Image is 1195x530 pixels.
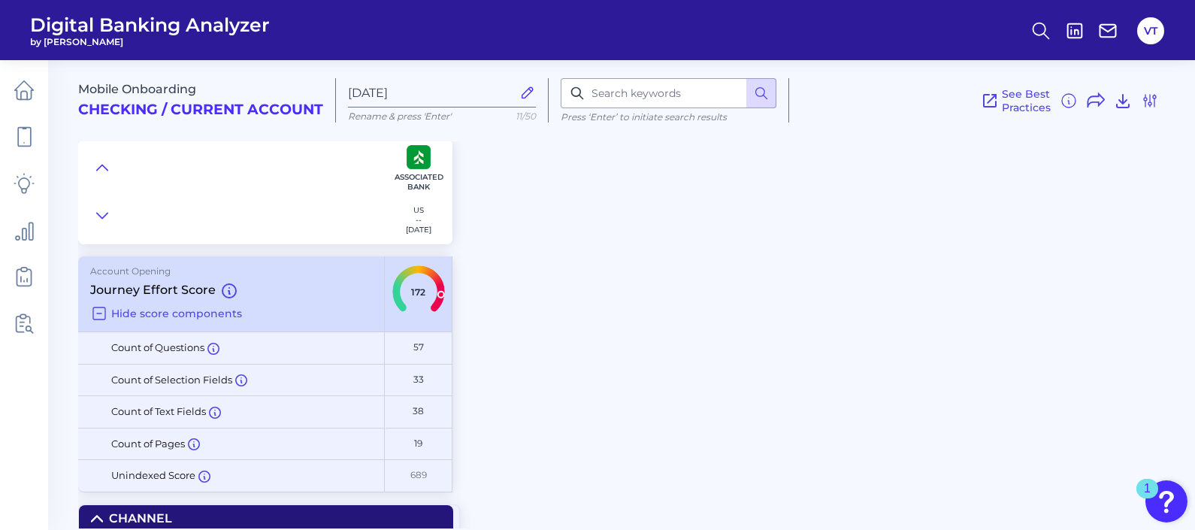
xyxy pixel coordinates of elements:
input: Search keywords [561,78,776,108]
span: 11/50 [516,111,536,122]
span: Count of Selection Fields [111,374,232,386]
span: Mobile Onboarding [78,82,196,96]
span: Count of Questions [111,341,204,353]
div: 1 [1144,489,1151,508]
span: Count of Pages [111,438,185,450]
div: 38 [385,396,452,429]
button: Open Resource Center, 1 new notification [1145,480,1187,522]
span: See Best Practices [1002,87,1051,114]
p: Associated Bank [391,172,446,192]
p: US [406,205,431,215]
button: VT [1137,17,1164,44]
h2: Checking / Current Account [78,101,323,119]
span: by [PERSON_NAME] [30,36,270,47]
p: Account Opening [90,265,372,277]
button: Hide score components [90,304,245,323]
div: 19 [385,429,452,461]
span: Unindexed Score [111,469,195,481]
span: Hide score components [111,307,242,320]
div: Channel [109,511,172,525]
p: Rename & press 'Enter' [348,111,536,122]
span: Digital Banking Analyzer [30,14,270,36]
p: -- [406,215,431,225]
span: Count of Text Fields [111,405,206,417]
p: Press ‘Enter’ to initiate search results [561,111,776,123]
div: 33 [385,365,452,397]
div: 689 [385,460,452,492]
a: See Best Practices [981,87,1051,114]
input: 172 [381,255,455,329]
label: 172 [392,265,445,318]
p: [DATE] [406,225,431,235]
span: Journey Effort Score [90,283,216,298]
div: 57 [385,332,452,365]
